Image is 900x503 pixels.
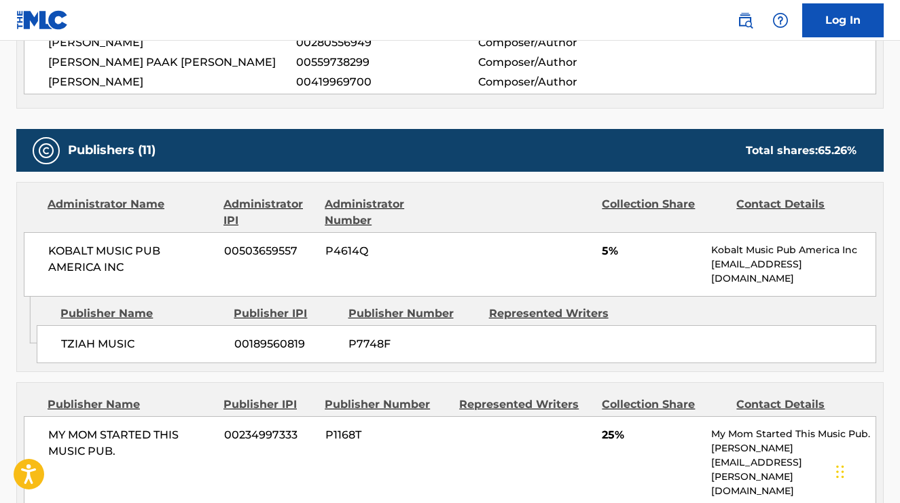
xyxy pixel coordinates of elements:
div: Publisher Name [48,396,213,413]
div: Collection Share [602,196,726,229]
span: KOBALT MUSIC PUB AMERICA INC [48,243,214,276]
span: [PERSON_NAME] PAAK [PERSON_NAME] [48,54,296,71]
div: Total shares: [746,143,857,159]
span: P7748F [348,336,479,352]
h5: Publishers (11) [68,143,156,158]
span: 00234997333 [224,427,315,443]
div: Administrator Number [325,196,449,229]
span: 65.26 % [818,144,857,157]
span: 00419969700 [296,74,478,90]
p: Kobalt Music Pub America Inc [711,243,876,257]
img: MLC Logo [16,10,69,30]
span: P1168T [325,427,450,443]
span: [PERSON_NAME] [48,74,296,90]
span: MY MOM STARTED THIS MUSIC PUB. [48,427,214,460]
p: [PERSON_NAME][EMAIL_ADDRESS][PERSON_NAME][DOMAIN_NAME] [711,441,876,498]
span: Composer/Author [478,74,644,90]
span: 00503659557 [224,243,315,259]
span: Composer/Author [478,35,644,51]
div: Publisher IPI [234,305,338,322]
span: TZIAH MUSIC [61,336,224,352]
a: Log In [802,3,884,37]
div: Publisher Number [325,396,449,413]
div: Contact Details [736,396,861,413]
div: Publisher Number [348,305,479,322]
img: search [737,12,753,29]
span: 00189560819 [234,336,338,352]
img: help [772,12,789,29]
span: 00559738299 [296,54,478,71]
span: P4614Q [325,243,450,259]
div: Represented Writers [489,305,619,322]
div: Drag [836,451,844,492]
div: Publisher Name [60,305,223,322]
span: [PERSON_NAME] [48,35,296,51]
img: Publishers [38,143,54,159]
div: Represented Writers [459,396,592,413]
div: Help [767,7,794,34]
span: Composer/Author [478,54,644,71]
iframe: Chat Widget [832,438,900,503]
div: Administrator IPI [223,196,314,229]
span: 5% [602,243,701,259]
div: Contact Details [736,196,861,229]
div: Publisher IPI [223,396,314,413]
p: [EMAIL_ADDRESS][DOMAIN_NAME] [711,257,876,286]
span: 00280556949 [296,35,478,51]
div: Collection Share [602,396,726,413]
div: Administrator Name [48,196,213,229]
p: My Mom Started This Music Pub. [711,427,876,441]
span: 25% [602,427,701,443]
a: Public Search [732,7,759,34]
